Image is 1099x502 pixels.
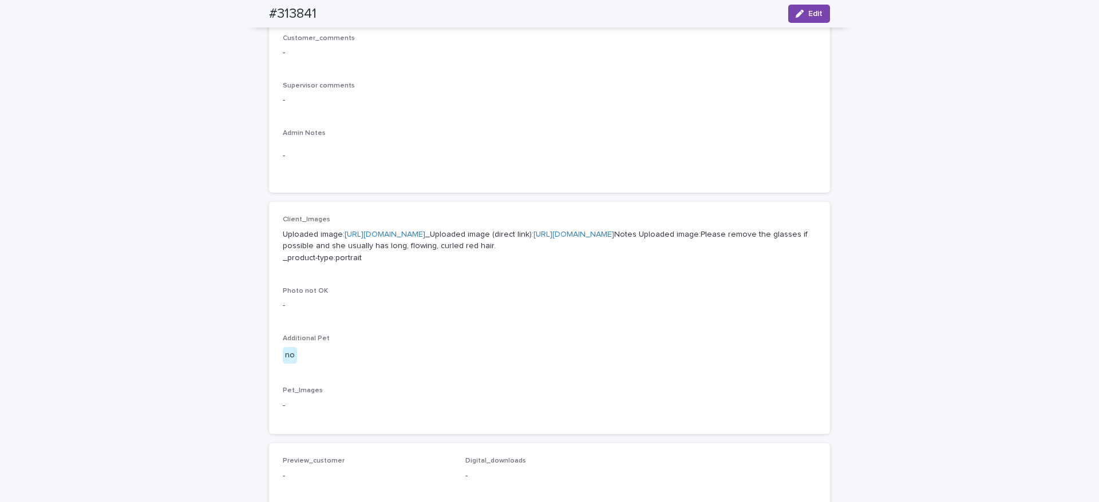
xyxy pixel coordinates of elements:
span: Additional Pet [283,335,330,342]
span: Preview_customer [283,457,345,464]
div: no [283,347,297,364]
p: - [283,94,816,106]
p: - [283,300,816,312]
span: Admin Notes [283,130,326,137]
span: Digital_downloads [465,457,526,464]
p: - [283,150,816,162]
a: [URL][DOMAIN_NAME] [345,230,425,238]
button: Edit [788,5,830,23]
span: Client_Images [283,216,330,223]
h2: #313841 [269,6,317,22]
span: Pet_Images [283,387,323,394]
p: Uploaded image: _Uploaded image (direct link): Notes Uploaded image:Please remove the glasses if ... [283,229,816,264]
a: [URL][DOMAIN_NAME] [533,230,614,238]
p: - [283,400,816,412]
p: - [283,470,452,482]
span: Customer_comments [283,35,355,42]
p: - [465,470,634,482]
span: Photo not OK [283,288,328,294]
span: Edit [808,10,823,18]
span: Supervisor comments [283,82,355,89]
p: - [283,47,816,59]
